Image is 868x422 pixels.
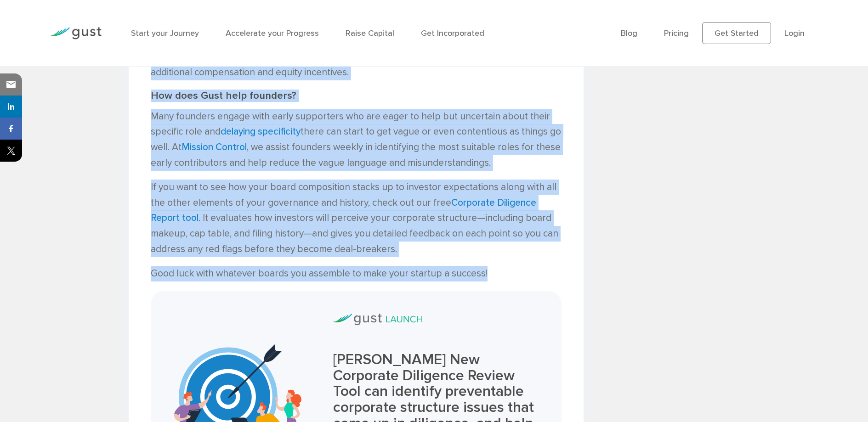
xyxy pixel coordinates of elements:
[151,266,562,281] p: Good luck with whatever boards you assemble to make your startup a success!
[131,28,199,38] a: Start your Journey
[702,22,771,44] a: Get Started
[784,28,805,38] a: Login
[421,28,484,38] a: Get Incorporated
[151,90,562,102] h2: How does Gust help founders?
[664,28,689,38] a: Pricing
[50,27,102,39] img: Gust Logo
[151,180,562,257] p: If you want to see how your board composition stacks up to investor expectations along with all t...
[226,28,319,38] a: Accelerate your Progress
[346,28,394,38] a: Raise Capital
[621,28,637,38] a: Blog
[221,126,301,137] a: delaying specificity
[151,109,562,170] p: Many founders engage with early supporters who are eager to help but uncertain about their specif...
[182,141,247,153] a: Mission Control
